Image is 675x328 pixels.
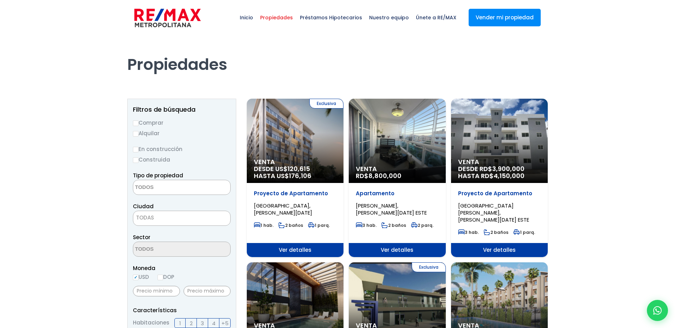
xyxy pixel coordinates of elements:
[484,229,508,235] span: 2 baños
[133,275,139,280] input: USD
[133,264,231,273] span: Moneda
[133,242,201,257] textarea: Search
[190,319,193,328] span: 2
[458,165,541,179] span: DESDE RD$
[184,286,231,296] input: Precio máximo
[201,319,204,328] span: 3
[458,158,541,165] span: Venta
[254,202,312,216] span: [GEOGRAPHIC_DATA], [PERSON_NAME][DATE]
[458,229,479,235] span: 3 hab.
[289,171,311,180] span: 176,106
[247,243,343,257] span: Ver detalles
[133,129,231,138] label: Alquilar
[133,213,230,223] span: TODAS
[133,172,183,179] span: Tipo de propiedad
[368,171,401,180] span: 8,800,000
[133,106,231,113] h2: Filtros de búsqueda
[349,99,445,257] a: Venta RD$8,800,000 Apartamento [PERSON_NAME], [PERSON_NAME][DATE] ESTE 3 hab. 2 baños 2 parq. Ver...
[254,222,274,228] span: 1 hab.
[133,234,150,241] span: Sector
[288,164,310,173] span: 120,615
[366,7,412,28] span: Nuestro equipo
[157,275,163,280] input: DOP
[133,203,154,210] span: Ciudad
[451,243,548,257] span: Ver detalles
[134,7,201,28] img: remax-metropolitana-logo
[458,190,541,197] p: Proyecto de Apartamento
[254,190,336,197] p: Proyecto de Apartamento
[221,319,229,328] span: +5
[179,319,181,328] span: 1
[412,7,460,28] span: Únete a RE/MAX
[133,318,169,328] span: Habitaciones
[133,118,231,127] label: Comprar
[309,99,343,109] span: Exclusiva
[133,273,149,281] label: USD
[133,306,231,315] p: Características
[308,222,330,228] span: 1 parq.
[247,99,343,257] a: Exclusiva Venta DESDE US$120,615 HASTA US$176,106 Proyecto de Apartamento [GEOGRAPHIC_DATA], [PER...
[254,158,336,165] span: Venta
[157,273,174,281] label: DOP
[469,9,541,26] a: Vender mi propiedad
[133,131,139,137] input: Alquilar
[127,35,548,74] h1: Propiedades
[513,229,535,235] span: 1 parq.
[212,319,216,328] span: 4
[412,262,446,272] span: Exclusiva
[133,180,201,195] textarea: Search
[296,7,366,28] span: Préstamos Hipotecarios
[236,7,257,28] span: Inicio
[381,222,406,228] span: 2 baños
[458,202,529,223] span: [GEOGRAPHIC_DATA][PERSON_NAME], [PERSON_NAME][DATE] ESTE
[356,190,438,197] p: Apartamento
[356,165,438,172] span: Venta
[254,165,336,179] span: DESDE US$
[133,145,231,153] label: En construcción
[257,7,296,28] span: Propiedades
[133,211,231,226] span: TODAS
[278,222,303,228] span: 2 baños
[494,171,525,180] span: 4,150,000
[133,155,231,164] label: Construida
[451,99,548,257] a: Venta DESDE RD$3,900,000 HASTA RD$4,150,000 Proyecto de Apartamento [GEOGRAPHIC_DATA][PERSON_NAME...
[458,172,541,179] span: HASTA RD$
[136,214,154,221] span: TODAS
[133,286,180,296] input: Precio mínimo
[492,164,525,173] span: 3,900,000
[349,243,445,257] span: Ver detalles
[356,222,377,228] span: 3 hab.
[356,171,401,180] span: RD$
[411,222,433,228] span: 2 parq.
[133,120,139,126] input: Comprar
[133,157,139,163] input: Construida
[356,202,427,216] span: [PERSON_NAME], [PERSON_NAME][DATE] ESTE
[133,147,139,152] input: En construcción
[254,172,336,179] span: HASTA US$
